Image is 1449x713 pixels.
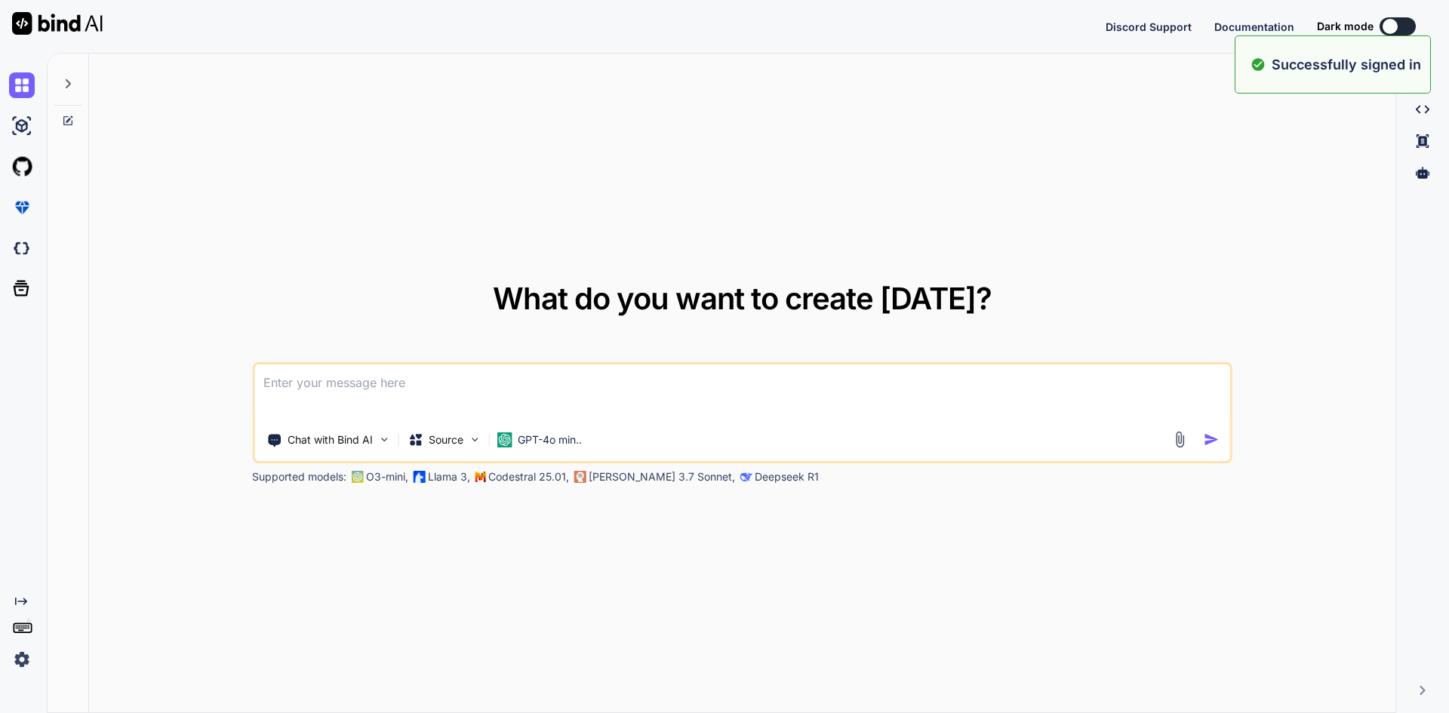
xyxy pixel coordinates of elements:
[413,471,425,483] img: Llama2
[755,469,819,484] p: Deepseek R1
[288,432,373,447] p: Chat with Bind AI
[9,235,35,261] img: darkCloudIdeIcon
[428,469,470,484] p: Llama 3,
[12,12,103,35] img: Bind AI
[9,72,35,98] img: chat
[9,647,35,672] img: settings
[468,433,481,446] img: Pick Models
[1204,432,1220,447] img: icon
[1317,19,1374,34] span: Dark mode
[429,432,463,447] p: Source
[497,432,512,447] img: GPT-4o mini
[1214,20,1294,33] span: Documentation
[377,433,390,446] img: Pick Tools
[740,471,752,483] img: claude
[252,469,346,484] p: Supported models:
[1106,19,1192,35] button: Discord Support
[1171,431,1189,448] img: attachment
[493,280,992,317] span: What do you want to create [DATE]?
[589,469,735,484] p: [PERSON_NAME] 3.7 Sonnet,
[9,113,35,139] img: ai-studio
[1251,54,1266,75] img: alert
[366,469,408,484] p: O3-mini,
[475,472,485,482] img: Mistral-AI
[351,471,363,483] img: GPT-4
[1106,20,1192,33] span: Discord Support
[1214,19,1294,35] button: Documentation
[1272,54,1421,75] p: Successfully signed in
[518,432,582,447] p: GPT-4o min..
[574,471,586,483] img: claude
[9,154,35,180] img: githubLight
[488,469,569,484] p: Codestral 25.01,
[9,195,35,220] img: premium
